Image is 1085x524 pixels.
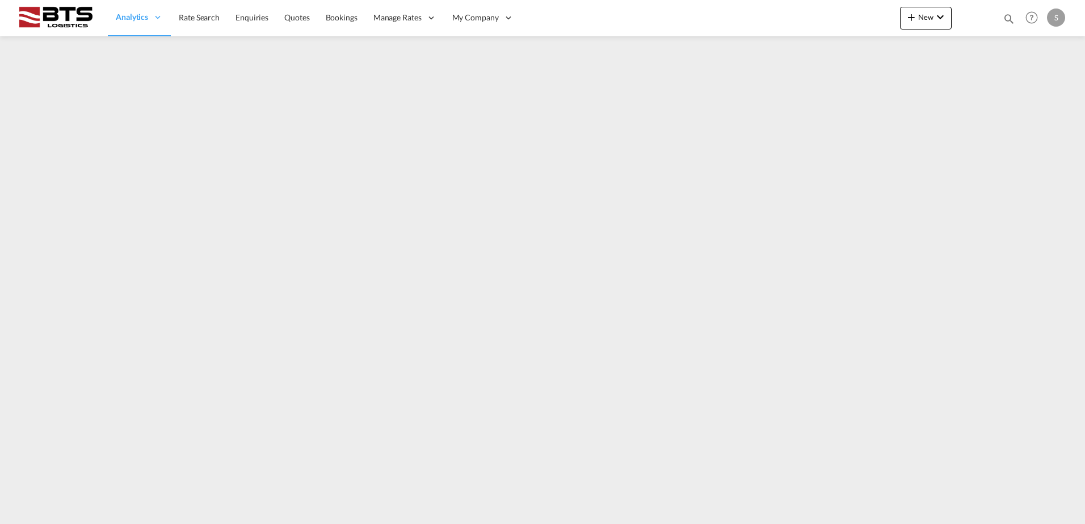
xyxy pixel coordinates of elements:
[1003,12,1015,29] div: icon-magnify
[900,7,952,29] button: icon-plus 400-fgNewicon-chevron-down
[905,12,947,22] span: New
[1047,9,1065,27] div: S
[1003,12,1015,25] md-icon: icon-magnify
[17,5,94,31] img: cdcc71d0be7811ed9adfbf939d2aa0e8.png
[116,11,148,23] span: Analytics
[1022,8,1047,28] div: Help
[933,10,947,24] md-icon: icon-chevron-down
[452,12,499,23] span: My Company
[373,12,422,23] span: Manage Rates
[179,12,220,22] span: Rate Search
[235,12,268,22] span: Enquiries
[905,10,918,24] md-icon: icon-plus 400-fg
[1022,8,1041,27] span: Help
[326,12,358,22] span: Bookings
[284,12,309,22] span: Quotes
